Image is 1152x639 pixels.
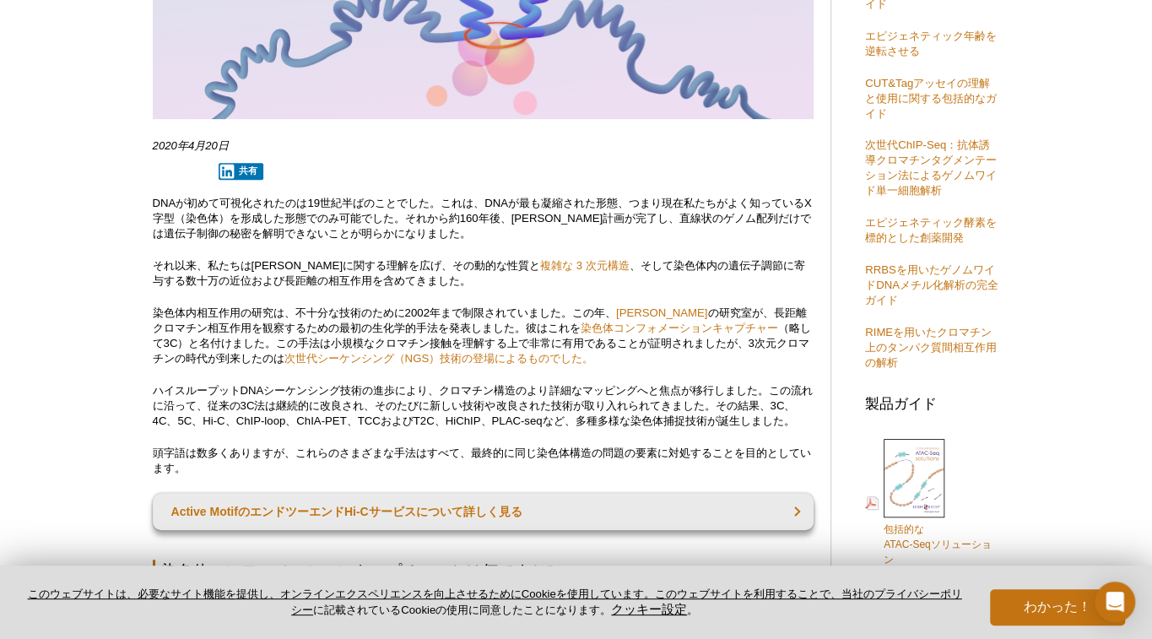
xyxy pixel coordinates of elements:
font: 製品ガイド [865,396,937,412]
font: クッキー設定 [611,602,687,616]
a: RRBSを用いたゲノムワイドDNAメチル化解析の完全ガイド [865,263,998,306]
a: CUT&Tagアッセイの理解と使用に関する包括的なガイド [865,77,997,120]
div: インターコムメッセンジャーを開く [1095,582,1135,622]
font: 。 [600,604,611,616]
font: 頭字語は数多くありますが、これらのさまざまな手法はすべて、最終的に同じ染色体構造の問題の要素に対処することを目的としています。 [153,447,811,474]
font: Active MotifのエンドツーエンドHi-Cサービスについて詳しく見る [171,505,522,518]
font: に記載されているCookieの使用に同意したことになります [313,604,600,616]
a: [PERSON_NAME] [616,306,707,319]
a: 次世代シーケンシング（NGS）技術の登場によるものでした。 [284,352,594,365]
font: ハイスループットDNAシーケンシング技術の進歩により、クロマチン構造のより詳細なマッピングへと焦点が移行しました。この流れに沿って、従来の3C法は継続的に改良され、そのたびに新しい技術や改良され... [153,384,813,427]
a: 染色体コンフォメーションキャプチャー [581,322,778,334]
font: の研究室が、長距離クロマチン相互作用を観察するための最初の生化学的手法を発表しました。彼はこれを [153,306,807,334]
img: 包括的なATAC-Seqソリューション [884,439,944,517]
font: 。 [687,604,698,616]
font: （略して3C）と名付けました。この手法は小規模なクロマチン接触を理解する上で非常に有用であることが証明されましたが、 [153,322,811,349]
button: わかった！ [990,589,1125,625]
a: エピジェネティック酵素を標的とした創薬開発 [865,216,997,244]
font: わかった！ [1024,599,1091,614]
a: RIMEを用いたクロマチン上のタンパク質間相互作用の解析 [865,326,997,369]
button: クッキー設定 [611,602,687,618]
button: 共有 [219,163,263,180]
a: エピジェネティック年齢を逆転させる [865,30,997,57]
font: 3次元クロマチンの時代が到来したのは [153,337,809,365]
a: Active MotifのエンドツーエンドHi-Cサービスについて詳しく見る [153,493,814,530]
a: 包括的なATAC-Seqソリューション [865,437,1000,569]
font: ATAC-Seqソリューション [884,539,992,566]
font: 共有 [239,165,257,176]
font: DNAが初めて可視化されたのは19世紀半ばのことでした。これは、DNAが最も凝縮された形態、つまり現在私たちがよく知っているX字型（染色体）を形成した形態でのみ可能でした。それから約160年後、... [153,197,812,240]
font: 染色体コンフォメーションキャプチャーとは何ですか? [161,562,555,580]
a: 複雑な 3 次元構造 [540,259,630,272]
font: 2020年4月20日 [153,139,229,152]
iframe: X投稿ボタン [153,162,208,179]
font: それ以来、私たちは[PERSON_NAME]に関する理解を広げ、その動的な性質と [153,259,540,272]
font: 染色体内相互作用の研究は、不十分な技術のために2002年まで制限されていました。この年、 [153,306,616,319]
a: 次世代ChIP-Seq：抗体誘導クロマチンタグメンテーション法によるゲノムワイド単一細胞解析 [865,138,997,197]
a: このウェブサイトは、必要なサイト機能を提供し、オンラインエクスペリエンスを向上させるためにCookieを使用しています。このウェブサイトを利用することで、当社のプライバシーポリシー [28,588,962,616]
font: 包括的な [884,523,924,535]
